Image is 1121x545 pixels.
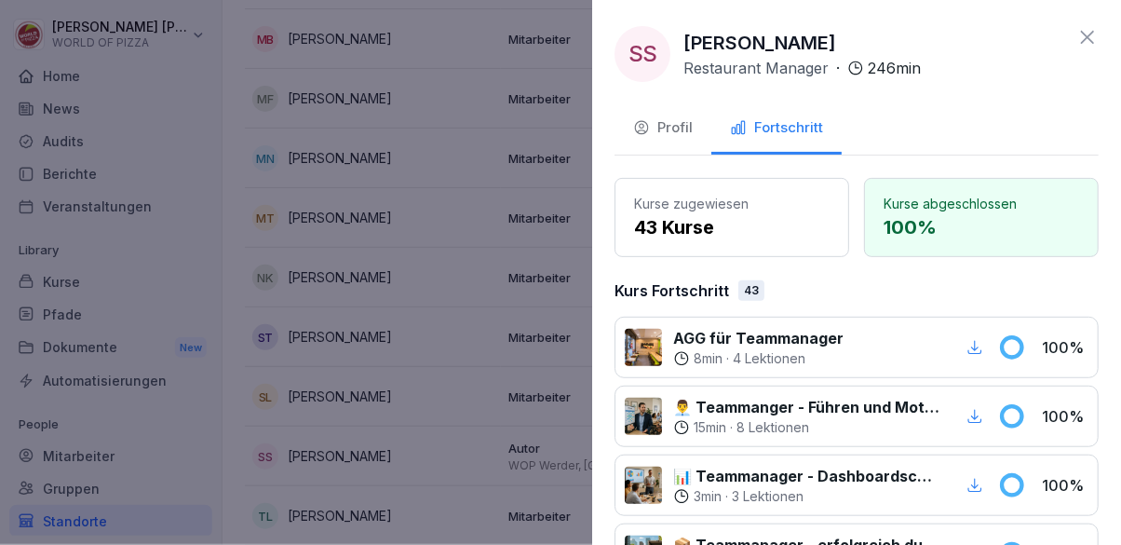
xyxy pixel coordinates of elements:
[673,487,940,506] div: ·
[1042,474,1088,497] p: 100 %
[711,104,842,155] button: Fortschritt
[738,280,764,301] div: 43
[884,213,1079,241] p: 100 %
[673,465,940,487] p: 📊 Teammanager - Dashboardschulung
[683,57,921,79] div: ·
[673,327,844,349] p: AGG für Teammanager
[615,279,729,302] p: Kurs Fortschritt
[673,418,940,437] div: ·
[694,487,722,506] p: 3 min
[683,29,836,57] p: [PERSON_NAME]
[1042,336,1088,359] p: 100 %
[733,349,805,368] p: 4 Lektionen
[730,117,823,139] div: Fortschritt
[615,104,711,155] button: Profil
[673,396,940,418] p: 👨‍💼 Teammanger - Führen und Motivation von Mitarbeitern
[1042,405,1088,428] p: 100 %
[868,57,921,79] p: 246 min
[884,194,1079,213] p: Kurse abgeschlossen
[736,418,809,437] p: 8 Lektionen
[694,349,723,368] p: 8 min
[615,26,670,82] div: SS
[694,418,726,437] p: 15 min
[683,57,829,79] p: Restaurant Manager
[634,194,830,213] p: Kurse zugewiesen
[634,213,830,241] p: 43 Kurse
[732,487,804,506] p: 3 Lektionen
[673,349,844,368] div: ·
[633,117,693,139] div: Profil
